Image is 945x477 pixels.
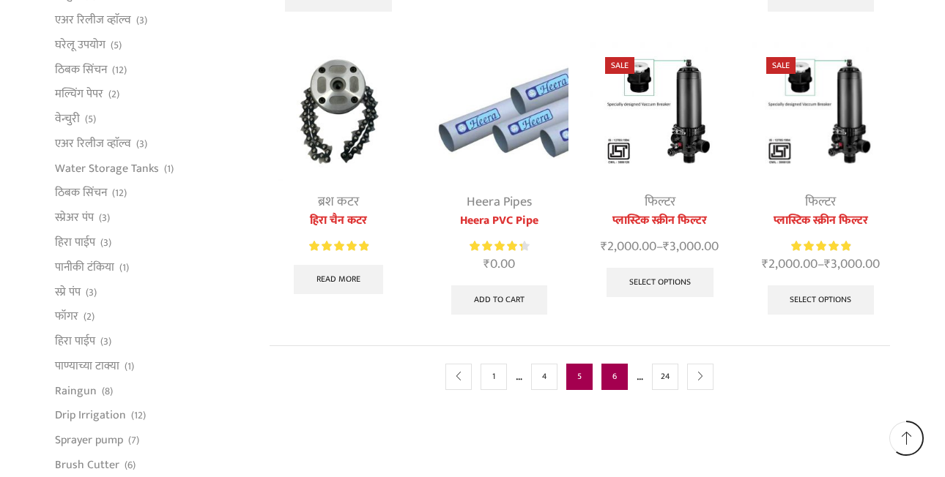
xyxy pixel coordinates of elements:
a: हिरा पाईप [55,329,95,354]
span: ₹ [601,236,607,258]
span: (1) [119,260,129,275]
span: (5) [85,112,96,127]
span: – [590,237,729,257]
bdi: 2,000.00 [762,253,818,275]
a: घरेलू उपयोग [55,32,105,57]
bdi: 3,000.00 [663,236,719,258]
a: एअर रिलीज व्हाॅल्व [55,131,131,156]
a: प्लास्टिक स्क्रीन फिल्टर [752,212,890,230]
a: वेन्चुरी [55,107,80,132]
span: (3) [86,285,97,300]
span: (3) [100,236,111,250]
span: ₹ [824,253,831,275]
a: Add to cart: “Heera PVC Pipe” [451,285,547,315]
span: (2) [108,87,119,102]
a: Page 1 [481,364,507,390]
a: फिल्टर [645,191,675,213]
a: एअर रिलीज व्हाॅल्व [55,7,131,32]
a: Page 4 [531,364,557,390]
a: ब्रश कटर [318,191,359,213]
a: फॉगर [55,304,78,329]
img: heera pvc pipe [430,42,568,181]
span: (1) [164,162,174,176]
a: Drip Irrigation [55,403,126,428]
bdi: 0.00 [483,253,515,275]
span: Sale [766,57,796,74]
a: Sprayer pump [55,428,123,453]
span: ₹ [663,236,670,258]
span: (5) [111,38,122,53]
span: (2) [84,309,94,324]
a: प्लास्टिक स्क्रीन फिल्टर [590,212,729,230]
span: ₹ [483,253,490,275]
img: प्लास्टिक स्क्रीन फिल्टर [752,42,890,181]
a: Select options for “प्लास्टिक स्क्रीन फिल्टर” [607,268,714,297]
span: (12) [131,408,146,423]
span: ₹ [762,253,768,275]
a: Water Storage Tanks [55,156,159,181]
span: (6) [125,458,136,473]
a: Raingun [55,378,97,403]
nav: Product Pagination [270,345,891,407]
div: Rated 5.00 out of 5 [309,238,368,254]
span: (3) [136,137,147,151]
span: Rated out of 5 [470,238,522,254]
span: Sale [605,57,634,74]
bdi: 3,000.00 [824,253,880,275]
span: Page 5 [566,364,593,390]
span: (3) [99,211,110,225]
a: पाण्याच्या टाक्या [55,353,119,378]
img: Chain Cutter [270,42,408,181]
a: फिल्टर [805,191,836,213]
span: (8) [102,384,113,399]
img: प्लास्टिक स्क्रीन फिल्टर [590,42,729,181]
a: स्प्रेअर पंप [55,206,94,230]
span: Rated out of 5 [309,238,368,254]
a: मल्चिंग पेपर [55,82,103,107]
span: (3) [100,334,111,349]
span: – [752,255,890,274]
span: (12) [112,186,127,200]
a: Select options for “प्लास्टिक स्क्रीन फिल्टर” [768,285,875,315]
a: Page 6 [601,364,628,390]
bdi: 2,000.00 [601,236,656,258]
a: हिरा पाईप [55,230,95,255]
span: (12) [112,63,127,78]
span: … [516,367,522,386]
div: Rated 5.00 out of 5 [791,238,850,254]
span: (7) [128,433,139,448]
span: Rated out of 5 [791,238,850,254]
a: ठिबक सिंचन [55,181,107,206]
a: Page 24 [652,364,678,390]
span: (3) [136,13,147,28]
span: (1) [125,359,134,374]
a: ठिबक सिंचन [55,57,107,82]
a: पानीकी टंकिया [55,255,114,279]
a: स्प्रे पंप [55,279,81,304]
span: … [637,367,643,386]
a: हिरा चैन कटर [270,212,408,230]
a: Heera Pipes [467,191,532,213]
a: Heera PVC Pipe [430,212,568,230]
div: Rated 4.44 out of 5 [470,238,529,254]
a: Read more about “हिरा चैन कटर” [294,265,383,294]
